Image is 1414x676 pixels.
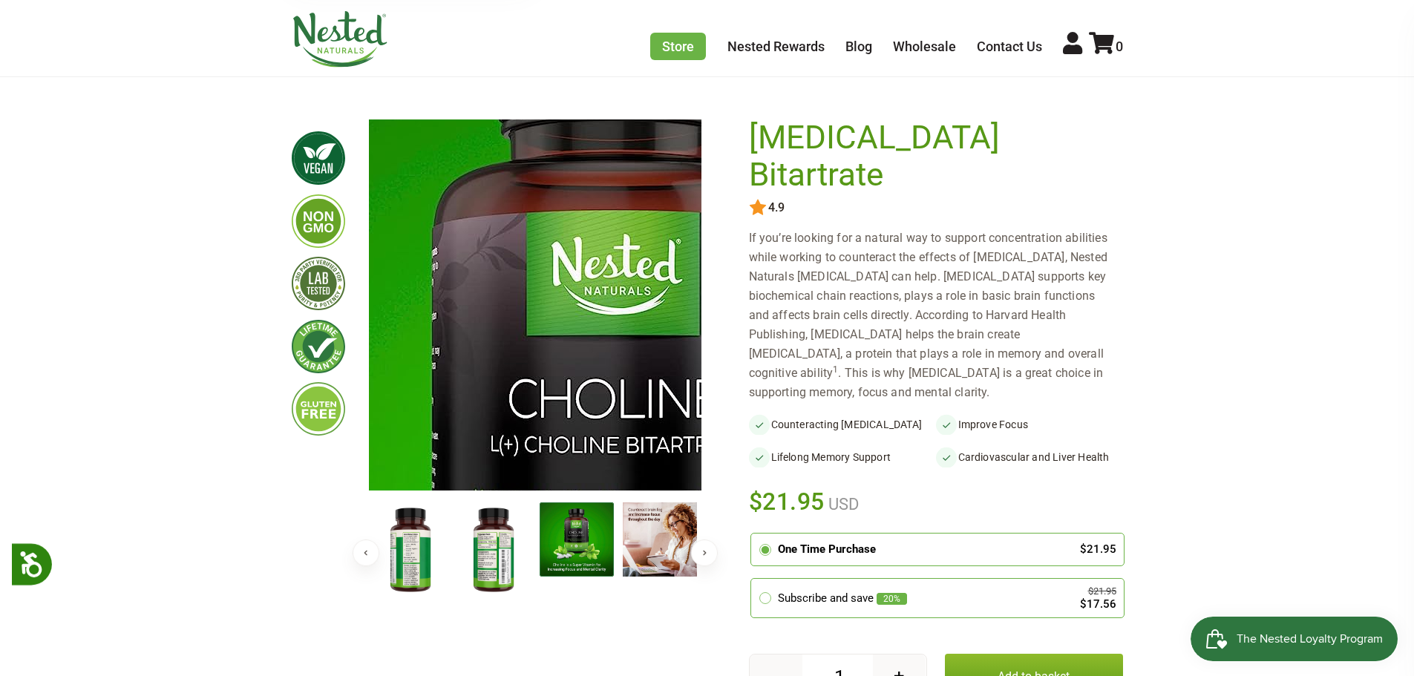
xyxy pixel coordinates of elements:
a: Store [650,33,706,60]
img: Choline Bitartrate [373,502,448,599]
h1: [MEDICAL_DATA] Bitartrate [749,119,1116,193]
img: vegan [292,131,345,185]
img: Nested Naturals [292,11,388,68]
a: Contact Us [977,39,1042,54]
li: Improve Focus [936,414,1123,435]
sup: 1 [833,364,838,375]
img: Choline Bitartrate [456,502,531,599]
img: thirdpartytested [292,257,345,310]
img: glutenfree [292,382,345,436]
span: $21.95 [749,485,825,518]
img: Choline Bitartrate [540,502,614,577]
button: Next [691,539,718,566]
img: lifetimeguarantee [292,320,345,373]
li: Counteracting [MEDICAL_DATA] [749,414,936,435]
div: If you’re looking for a natural way to support concentration abilities while working to counterac... [749,229,1123,402]
iframe: Button to open loyalty program pop-up [1191,617,1399,661]
img: star.svg [749,199,767,217]
a: Nested Rewards [727,39,825,54]
a: Wholesale [893,39,956,54]
span: USD [825,495,859,513]
button: Previous [353,539,379,566]
li: Cardiovascular and Liver Health [936,447,1123,467]
img: gmofree [292,194,345,248]
span: 4.9 [767,201,785,214]
span: 0 [1116,39,1123,54]
a: Blog [845,39,872,54]
a: 0 [1089,39,1123,54]
img: Choline Bitartrate [623,502,697,577]
li: Lifelong Memory Support [749,447,936,467]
